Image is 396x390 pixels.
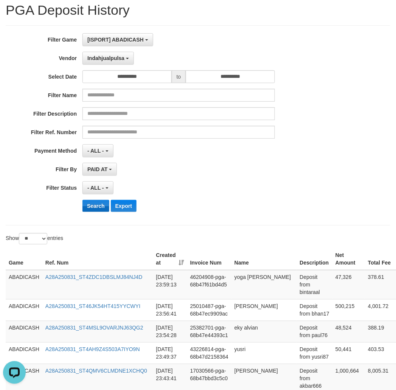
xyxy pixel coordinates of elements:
[231,342,297,364] td: yusri
[231,321,297,342] td: eky alvian
[6,270,42,300] td: ABADICASH
[87,37,144,43] span: [ISPORT] ABADICASH
[87,166,107,172] span: PAID AT
[87,55,124,61] span: Indahjualpulsa
[82,181,113,194] button: - ALL -
[332,299,365,321] td: 500,215
[153,321,187,342] td: [DATE] 23:54:28
[231,249,297,270] th: Name
[332,249,365,270] th: Net Amount
[6,249,42,270] th: Game
[332,342,365,364] td: 50,441
[187,321,231,342] td: 25382701-pga-68b47e44393c1
[87,148,104,154] span: - ALL -
[45,347,140,353] a: A28A250831_ST4AH9Z4S503A7IYO9N
[6,233,63,245] label: Show entries
[187,299,231,321] td: 25010487-pga-68b47ec9909ac
[82,163,117,176] button: PAID AT
[297,299,333,321] td: Deposit from bhan17
[6,321,42,342] td: ABADICASH
[172,70,186,83] span: to
[82,200,109,212] button: Search
[332,321,365,342] td: 48,524
[187,342,231,364] td: 43226814-pga-68b47d2158364
[6,3,390,18] h1: PGA Deposit History
[45,274,143,280] a: A28A250831_ST4ZDC1DBSLMJ84NJ4D
[153,342,187,364] td: [DATE] 23:49:37
[82,52,134,65] button: Indahjualpulsa
[187,270,231,300] td: 46204908-pga-68b47f61bd4d5
[45,303,140,310] a: A28A250831_ST46JK54HT415YYCWYI
[297,249,333,270] th: Description
[3,3,26,26] button: Open LiveChat chat widget
[6,342,42,364] td: ABADICASH
[45,368,147,374] a: A28A250831_ST4QMV6CLMDNE1XCHQ0
[153,249,187,270] th: Created at: activate to sort column ascending
[45,325,143,331] a: A28A250831_ST4MSL9OVARJNJ63QG2
[42,249,153,270] th: Ref. Num
[297,270,333,300] td: Deposit from bintaraal
[153,270,187,300] td: [DATE] 23:59:13
[231,270,297,300] td: yoga [PERSON_NAME]
[111,200,137,212] button: Export
[187,249,231,270] th: Invoice Num
[231,299,297,321] td: [PERSON_NAME]
[332,270,365,300] td: 47,326
[82,33,153,46] button: [ISPORT] ABADICASH
[153,299,187,321] td: [DATE] 23:56:41
[82,144,113,157] button: - ALL -
[297,321,333,342] td: Deposit from paul76
[19,233,47,245] select: Showentries
[87,185,104,191] span: - ALL -
[6,299,42,321] td: ABADICASH
[297,342,333,364] td: Deposit from yusri87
